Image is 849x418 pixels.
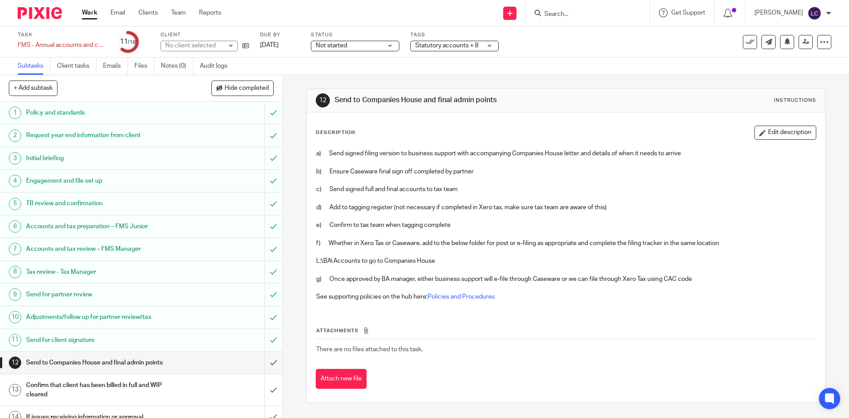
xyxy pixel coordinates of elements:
p: Description [316,129,355,136]
a: Reports [199,8,221,17]
label: Task [18,31,106,38]
button: Attach new file [316,369,367,389]
p: a) Send signed filing version to business support with accompanying Companies House letter and de... [316,149,815,158]
h1: Accounts and tax review – FMS Manager [26,242,179,256]
p: b) Ensure Caseware final sign off completed by partner [316,167,815,176]
div: FMS - Annual accounts and corporation tax - December 2024 [18,41,106,50]
button: + Add subtask [9,81,57,96]
a: Work [82,8,97,17]
div: 11 [9,334,21,346]
h1: Policy and standards [26,106,179,119]
span: Get Support [671,10,705,16]
h1: TB review and confirmation [26,197,179,210]
a: Audit logs [200,58,234,75]
h1: Request year end information from client [26,129,179,142]
div: 12 [9,357,21,369]
span: [DATE] [260,42,279,48]
span: Attachments [316,328,359,333]
div: No client selected [165,41,223,50]
span: Hide completed [225,85,269,92]
button: Hide completed [211,81,274,96]
div: 2 [9,130,21,142]
div: 8 [9,266,21,278]
p: e) Confirm to tax team when tagging complete [316,221,815,230]
div: 11 [120,37,136,47]
h1: Accounts and tax preparation – FMS Junior [26,220,179,233]
p: See supporting policies on the hub here: [316,292,815,301]
div: 3 [9,152,21,165]
p: L:\BA\Accounts to go to Companies House [316,257,815,265]
span: Not started [316,42,347,49]
div: 4 [9,175,21,187]
a: Clients [138,8,158,17]
p: g) Once approved by BA manager, either business support will e-file through Caseware or we can fi... [316,275,815,284]
span: Statutory accounts + 8 [415,42,478,49]
div: 5 [9,198,21,210]
div: 12 [316,93,330,107]
img: svg%3E [807,6,822,20]
button: Edit description [754,126,816,140]
h1: Confirm that client has been billed in full and WIP cleared [26,379,179,401]
div: FMS - Annual accounts and corporation tax - [DATE] [18,41,106,50]
input: Search [543,11,623,19]
h1: Send for client signature [26,334,179,347]
h1: Tax review - Tax Manager [26,265,179,279]
label: Client [161,31,249,38]
h1: Adjustments/follow up for partner review/tax [26,311,179,324]
h1: Send for partner review [26,288,179,301]
label: Due by [260,31,300,38]
div: 7 [9,243,21,255]
h1: Engagement and file set up [26,174,179,188]
div: 10 [9,311,21,323]
a: Notes (0) [161,58,193,75]
div: 13 [9,384,21,396]
label: Status [311,31,399,38]
div: Instructions [774,97,816,104]
label: Tags [410,31,499,38]
h1: Send to Companies House and final admin points [26,356,179,369]
a: Email [111,8,125,17]
h1: Send to Companies House and final admin points [335,96,585,105]
a: Subtasks [18,58,50,75]
p: [PERSON_NAME] [754,8,803,17]
small: /18 [128,40,136,45]
div: 9 [9,288,21,301]
p: d) Add to tagging register (not necessary if completed in Xero tax, make sure tax team are aware ... [316,203,815,212]
h1: Initial briefing [26,152,179,165]
a: Policies and Procedures [428,294,495,300]
p: c) Send signed full and final accounts to tax team [316,185,815,194]
a: Emails [103,58,128,75]
div: 6 [9,220,21,233]
a: Team [171,8,186,17]
span: There are no files attached to this task. [316,346,423,353]
p: f) Whether in Xero Tax or Caseware, add to the below folder for post or e-filing as appropriate a... [316,239,815,248]
a: Client tasks [57,58,96,75]
img: Pixie [18,7,62,19]
a: Files [134,58,154,75]
div: 1 [9,107,21,119]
